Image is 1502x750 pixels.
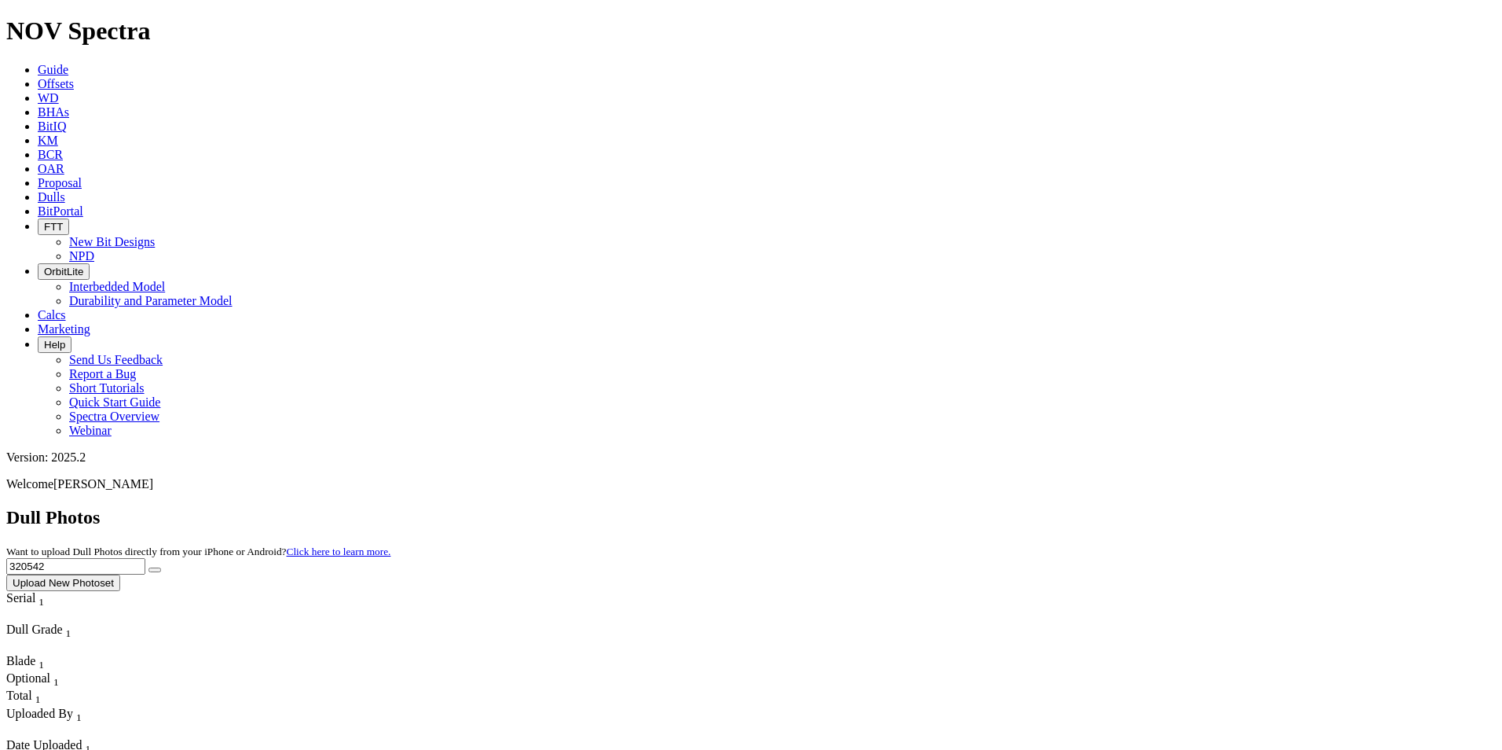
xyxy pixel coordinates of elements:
span: [PERSON_NAME] [53,477,153,491]
a: Calcs [38,308,66,322]
h2: Dull Photos [6,507,1496,528]
a: Send Us Feedback [69,353,163,366]
a: OAR [38,162,64,175]
a: KM [38,134,58,147]
span: Uploaded By [6,707,73,720]
div: Sort None [6,671,61,689]
div: Optional Sort None [6,671,61,689]
p: Welcome [6,477,1496,491]
a: Offsets [38,77,74,90]
div: Sort None [6,654,61,671]
sub: 1 [38,596,44,608]
a: Proposal [38,176,82,189]
span: Sort None [53,671,59,685]
div: Sort None [6,707,154,738]
div: Dull Grade Sort None [6,623,116,640]
sub: 1 [53,676,59,688]
div: Column Menu [6,608,73,623]
span: Sort None [38,591,44,605]
sub: 1 [66,627,71,639]
span: Sort None [66,623,71,636]
a: Durability and Parameter Model [69,294,233,307]
div: Total Sort None [6,689,61,706]
span: Sort None [35,689,41,702]
a: Dulls [38,190,65,204]
a: Interbedded Model [69,280,165,293]
button: Help [38,336,71,353]
a: Marketing [38,322,90,336]
button: Upload New Photoset [6,575,120,591]
input: Search Serial Number [6,558,145,575]
div: Uploaded By Sort None [6,707,154,724]
div: Sort None [6,689,61,706]
span: Serial [6,591,35,605]
h1: NOV Spectra [6,17,1496,46]
div: Sort None [6,591,73,623]
a: Spectra Overview [69,410,159,423]
a: NPD [69,249,94,263]
span: Optional [6,671,50,685]
span: Blade [6,654,35,667]
a: Quick Start Guide [69,395,160,409]
span: Sort None [38,654,44,667]
div: Blade Sort None [6,654,61,671]
button: FTT [38,219,69,235]
a: BCR [38,148,63,161]
span: Sort None [76,707,82,720]
a: Report a Bug [69,367,136,381]
span: Help [44,339,65,351]
div: Version: 2025.2 [6,450,1496,465]
span: OrbitLite [44,266,83,278]
div: Column Menu [6,724,154,738]
div: Serial Sort None [6,591,73,608]
span: Total [6,689,32,702]
a: New Bit Designs [69,235,155,248]
button: OrbitLite [38,263,90,280]
a: Short Tutorials [69,381,145,395]
a: Webinar [69,424,112,437]
small: Want to upload Dull Photos directly from your iPhone or Android? [6,546,390,557]
a: BHAs [38,105,69,119]
a: WD [38,91,59,105]
a: BitIQ [38,119,66,133]
a: Click here to learn more. [287,546,391,557]
sub: 1 [76,711,82,723]
a: BitPortal [38,204,83,218]
sub: 1 [35,694,41,706]
span: Dull Grade [6,623,63,636]
sub: 1 [38,659,44,671]
span: FTT [44,221,63,233]
a: Guide [38,63,68,76]
div: Sort None [6,623,116,654]
div: Column Menu [6,640,116,654]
